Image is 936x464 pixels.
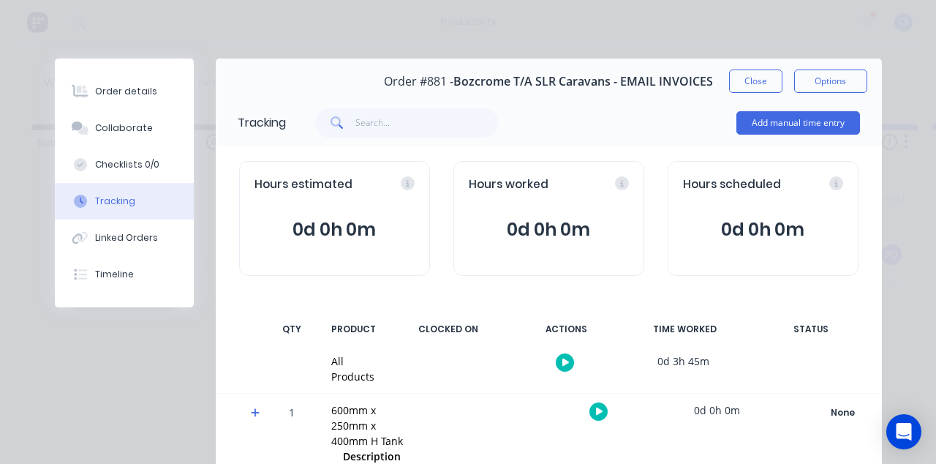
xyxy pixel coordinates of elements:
button: None [790,403,897,423]
div: 0d 0h 0m [663,394,772,427]
button: Order details [55,73,194,110]
button: Collaborate [55,110,194,146]
span: 0d 0h 0m [683,217,843,243]
span: Hours worked [469,176,548,193]
div: QTY [270,314,314,345]
div: Checklists 0/0 [95,158,159,171]
span: 0d 0h 0m [254,217,415,243]
button: Close [729,70,782,93]
button: Timeline [55,256,194,293]
div: Linked Orders [95,231,158,244]
div: 600mm x 250mm x 400mm H Tank [331,403,408,449]
div: PRODUCT [322,314,385,345]
div: All Products [331,353,374,384]
span: Bozcrome T/A SLR Caravans - EMAIL INVOICES [453,75,713,89]
div: Order details [95,85,157,98]
div: None [790,403,896,422]
div: STATUS [749,314,873,345]
div: 0d 3h 45m [629,345,739,378]
button: Checklists 0/0 [55,146,194,183]
div: CLOCKED ON [393,314,503,345]
button: Add manual time entry [736,111,860,135]
div: TIME WORKED [630,314,740,345]
span: Order #881 - [384,75,453,89]
span: Description [343,449,401,464]
button: Linked Orders [55,220,194,256]
span: 0d 0h 0m [469,217,629,243]
div: Tracking [238,114,286,132]
button: Tracking [55,183,194,220]
button: Options [794,70,867,93]
span: Hours estimated [254,176,352,193]
span: Hours scheduled [683,176,781,193]
div: Timeline [95,268,134,281]
div: ACTIONS [512,314,622,345]
div: Collaborate [95,121,153,135]
div: Open Intercom Messenger [886,414,921,449]
div: Tracking [95,195,135,208]
input: Search... [355,108,498,138]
